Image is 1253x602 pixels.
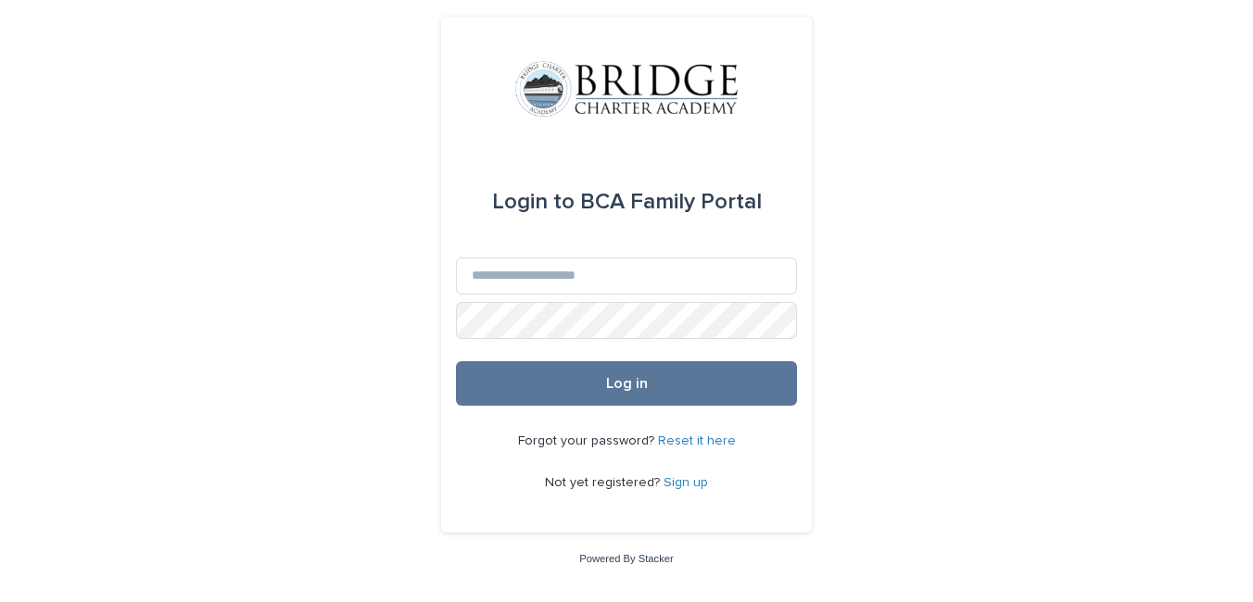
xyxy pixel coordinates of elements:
img: V1C1m3IdTEidaUdm9Hs0 [515,61,738,117]
button: Log in [456,361,797,406]
div: BCA Family Portal [492,176,762,228]
span: Login to [492,191,575,213]
span: Log in [606,376,648,391]
span: Not yet registered? [545,476,664,489]
a: Sign up [664,476,708,489]
span: Forgot your password? [518,434,658,447]
a: Reset it here [658,434,736,447]
a: Powered By Stacker [579,553,673,564]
